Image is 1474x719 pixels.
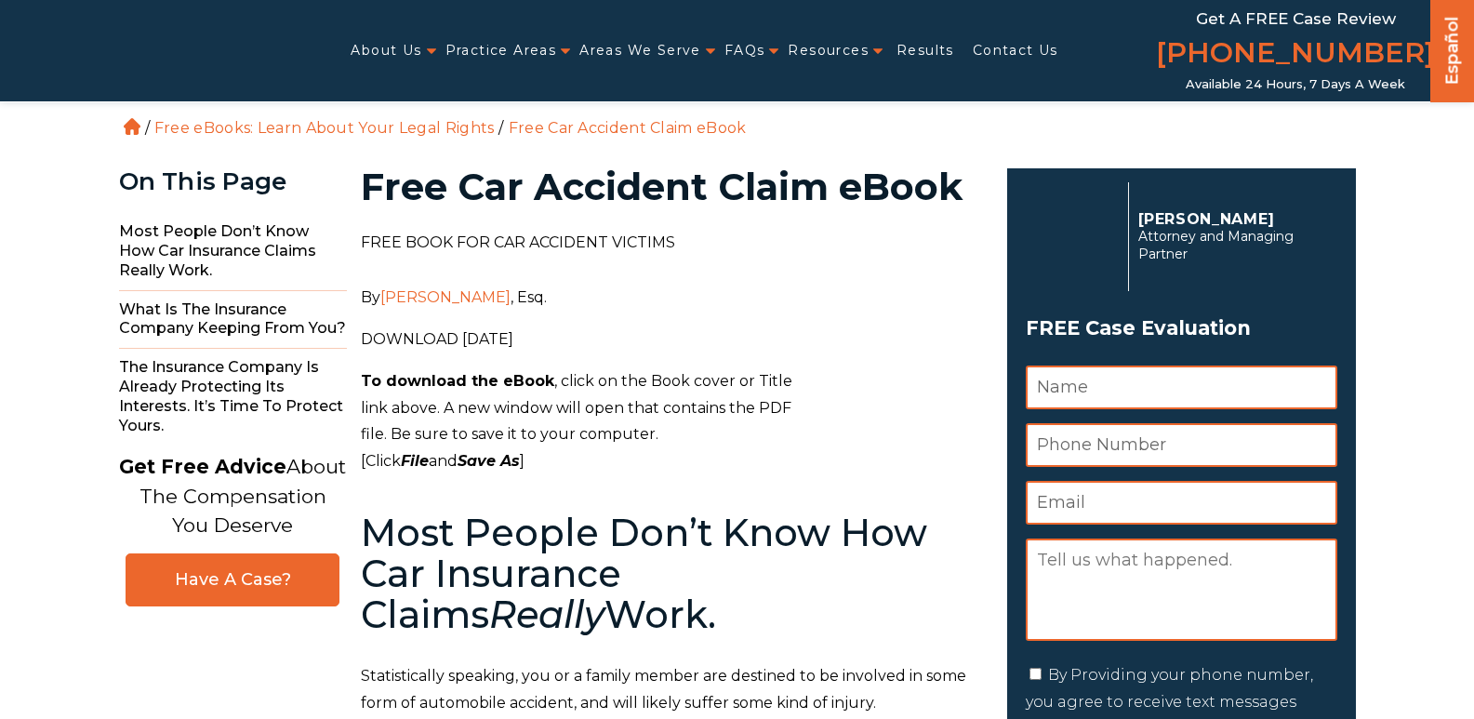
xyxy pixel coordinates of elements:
span: Get a FREE Case Review [1196,9,1396,28]
a: Practice Areas [445,32,557,70]
p: [PERSON_NAME] [1138,210,1327,228]
span: Attorney and Managing Partner [1138,228,1327,263]
a: Have A Case? [126,553,339,606]
em: Save As [458,452,520,470]
a: Results [896,32,954,70]
strong: To download the eBook [361,372,554,390]
p: DOWNLOAD [DATE] [361,326,985,353]
p: , click on the Book cover or Title link above. A new window will open that contains the PDF file.... [361,368,985,475]
input: Email [1026,481,1337,525]
strong: Get Free Advice [119,455,286,478]
a: Free eBooks: Learn About Your Legal Rights [154,119,495,137]
span: Most People Don’t Know How Car Insurance Claims Really Work. [119,213,347,290]
p: FREE BOOK FOR CAR ACCIDENT VICTIMS [361,230,985,257]
span: Available 24 Hours, 7 Days a Week [1186,77,1405,92]
a: About Us [351,32,421,70]
div: On This Page [119,168,347,195]
p: Statistically speaking, you or a family member are destined to be involved in some form of automo... [361,663,985,717]
a: [PERSON_NAME] [380,288,511,306]
a: Resources [788,32,869,70]
h1: Free Car Accident Claim eBook [361,168,985,206]
span: What Is the Insurance Company Keeping From You? [119,291,347,350]
img: 9 Things [806,230,985,468]
span: The Insurance Company Is Already Protecting Its Interests. It’s Time to Protect Yours. [119,349,347,445]
input: Phone Number [1026,423,1337,467]
img: Auger & Auger Accident and Injury Lawyers Logo [11,33,253,70]
input: Name [1026,366,1337,409]
a: [PHONE_NUMBER] [1156,33,1435,77]
p: By , Esq. [361,285,985,312]
h2: Most People Don’t Know How Car Insurance Claims Work. [361,513,985,635]
a: Areas We Serve [579,32,701,70]
img: Herbert Auger [1026,190,1119,283]
a: Contact Us [973,32,1058,70]
em: Really [489,592,604,637]
em: File [401,452,429,470]
a: Home [124,118,140,135]
span: Have A Case? [145,569,320,591]
span: FREE Case Evaluation [1026,311,1337,346]
p: About The Compensation You Deserve [119,452,346,540]
a: FAQs [724,32,765,70]
li: Free Car Accident Claim eBook [504,119,751,137]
